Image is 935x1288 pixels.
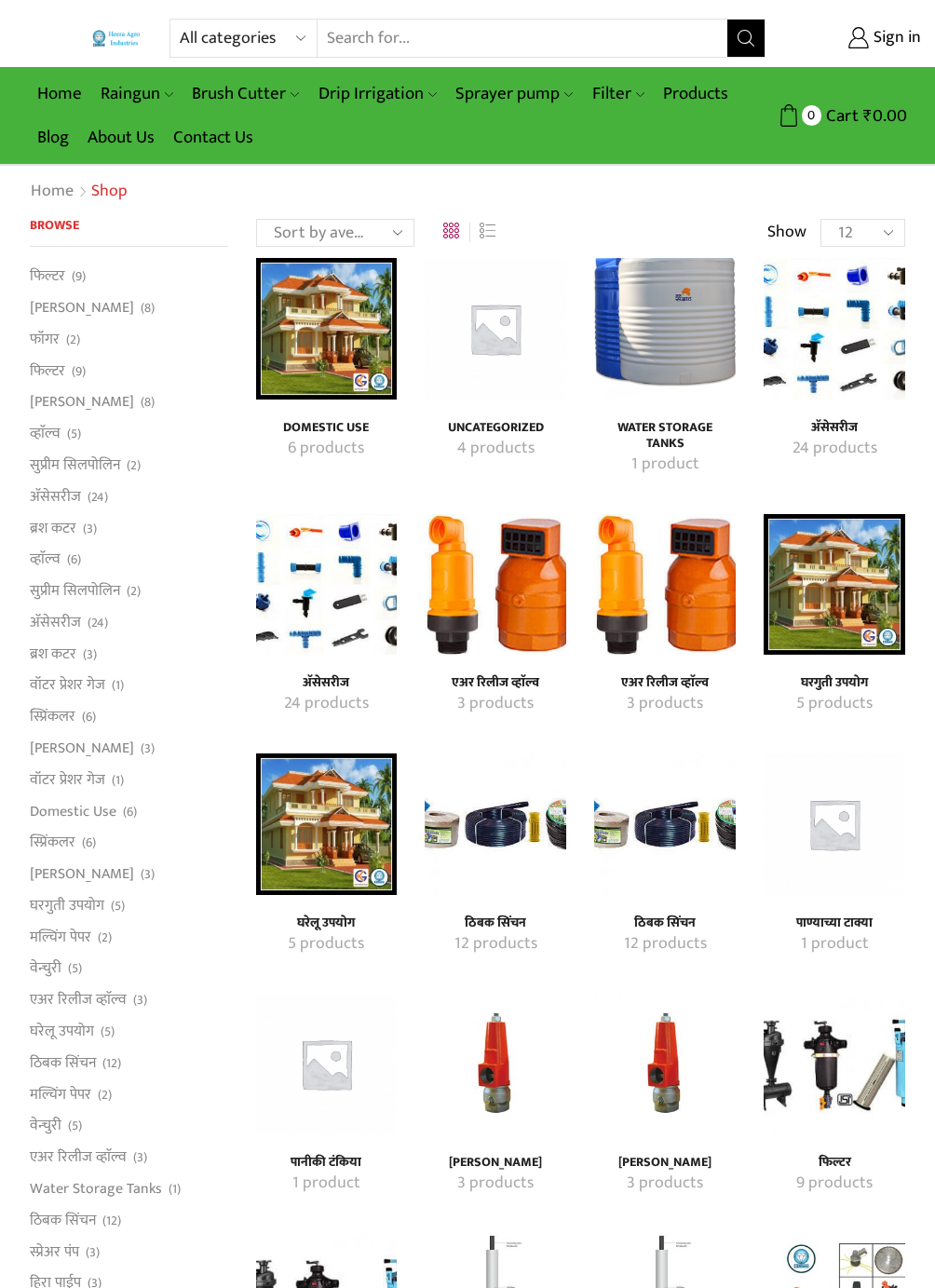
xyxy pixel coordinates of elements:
[83,520,97,538] span: (3)
[112,771,124,790] span: (1)
[30,323,60,355] a: फॉगर
[112,676,124,695] span: (1)
[615,420,715,452] a: Visit product category Water Storage Tanks
[277,675,377,691] h4: अ‍ॅसेसरीज
[127,582,141,601] span: (2)
[256,258,398,400] a: Visit product category Domestic Use
[30,1236,79,1268] a: स्प्रेअर पंप
[256,219,414,247] select: Shop order
[277,437,377,461] a: Visit product category Domestic Use
[445,692,546,716] a: Visit product category एअर रिलीज व्हाॅल्व
[133,1148,147,1167] span: (3)
[767,221,806,245] span: Show
[445,675,546,691] a: Visit product category एअर रिलीज व्हाॅल्व
[445,675,546,691] h4: एअर रिलीज व्हाॅल्व
[863,102,873,130] span: ₹
[30,418,61,450] a: व्हाॅल्व
[627,1172,703,1196] mark: 3 products
[583,72,654,115] a: Filter
[78,115,164,159] a: About Us
[764,514,905,656] a: Visit product category घरगुती उपयोग
[277,692,377,716] a: Visit product category अ‍ॅसेसरीज
[277,932,377,956] a: Visit product category घरेलू उपयोग
[82,708,96,726] span: (6)
[68,1117,82,1135] span: (5)
[801,932,869,956] mark: 1 product
[425,258,566,400] a: Visit product category Uncategorized
[133,991,147,1010] span: (3)
[30,701,75,733] a: स्प्रिंकलर
[425,258,566,400] img: Uncategorized
[30,576,120,607] a: सुप्रीम सिलपोलिन
[615,1155,715,1171] a: Visit product category प्रेशर रिलीफ व्हाॅल्व
[615,420,715,452] h4: Water Storage Tanks
[445,1155,546,1171] a: Visit product category प्रेशर रिलीफ व्हाॅल्व
[141,865,155,884] span: (3)
[594,258,736,400] img: Water Storage Tanks
[594,514,736,656] a: Visit product category एअर रिलीज व्हाॅल्व
[445,420,546,436] a: Visit product category Uncategorized
[30,1173,162,1204] a: Water Storage Tanks
[624,932,707,956] mark: 12 products
[66,331,80,349] span: (2)
[30,292,134,324] a: [PERSON_NAME]
[784,420,885,436] a: Visit product category अ‍ॅसेसरीज
[164,115,263,159] a: Contact Us
[169,1180,181,1199] span: (1)
[764,994,905,1135] img: फिल्टर
[30,638,76,670] a: ब्रश कटर
[256,753,398,895] a: Visit product category घरेलू उपयोग
[784,420,885,436] h4: अ‍ॅसेसरीज
[457,437,535,461] mark: 4 products
[28,115,78,159] a: Blog
[123,803,137,821] span: (6)
[183,72,308,115] a: Brush Cutter
[654,72,738,115] a: Products
[141,393,155,412] span: (8)
[88,614,108,632] span: (24)
[30,180,75,204] a: Home
[425,994,566,1135] img: प्रेशर रिलीफ व्हाॅल्व
[457,692,534,716] mark: 3 products
[821,103,859,129] span: Cart
[30,764,105,795] a: वॉटर प्रेशर गेज
[141,299,155,318] span: (8)
[764,258,905,400] a: Visit product category अ‍ॅसेसरीज
[30,953,61,984] a: वेन्चुरी
[425,753,566,895] a: Visit product category ठिबक सिंचन
[30,827,75,859] a: स्प्रिंकलर
[68,959,82,978] span: (5)
[793,437,877,461] mark: 24 products
[446,72,582,115] a: Sprayer pump
[72,267,86,286] span: (9)
[277,1172,377,1196] a: Visit product category पानीकी टंकिया
[764,994,905,1135] a: Visit product category फिल्टर
[83,645,97,664] span: (3)
[425,514,566,656] a: Visit product category एअर रिलीज व्हाॅल्व
[277,420,377,436] a: Visit product category Domestic Use
[615,692,715,716] a: Visit product category एअर रिलीज व्हाॅल्व
[67,550,81,569] span: (6)
[727,20,765,57] button: Search button
[277,915,377,931] h4: घरेलू उपयोग
[445,1155,546,1171] h4: [PERSON_NAME]
[111,897,125,915] span: (5)
[30,481,81,512] a: अ‍ॅसेसरीज
[30,859,134,890] a: [PERSON_NAME]
[30,1078,91,1110] a: मल्चिंग पेपर
[67,425,81,443] span: (5)
[30,606,81,638] a: अ‍ॅसेसरीज
[454,932,537,956] mark: 12 products
[594,514,736,656] img: एअर रिलीज व्हाॅल्व
[256,994,398,1135] a: Visit product category पानीकी टंकिया
[615,1172,715,1196] a: Visit product category प्रेशर रिलीफ व्हाॅल्व
[796,692,873,716] mark: 5 products
[30,1110,61,1142] a: वेन्चुरी
[91,182,128,202] h1: Shop
[445,1172,546,1196] a: Visit product category प्रेशर रिलीफ व्हाॅल्व
[784,932,885,956] a: Visit product category पाण्याच्या टाक्या
[277,675,377,691] a: Visit product category अ‍ॅसेसरीज
[615,1155,715,1171] h4: [PERSON_NAME]
[594,258,736,400] a: Visit product category Water Storage Tanks
[615,932,715,956] a: Visit product category ठिबक सिंचन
